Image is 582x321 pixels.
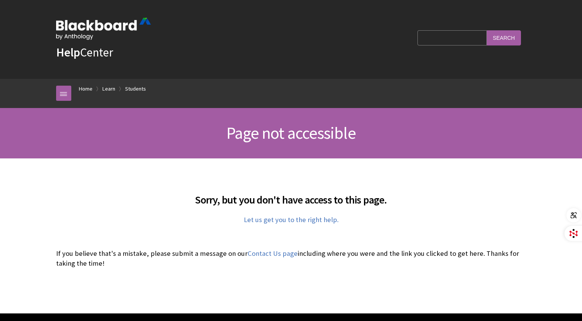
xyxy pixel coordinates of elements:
[248,249,298,258] a: Contact Us page
[79,84,93,94] a: Home
[487,30,521,45] input: Search
[244,215,339,224] a: Let us get you to the right help.
[56,183,526,208] h2: Sorry, but you don't have access to this page.
[56,45,80,60] strong: Help
[56,45,113,60] a: HelpCenter
[56,249,526,268] p: If you believe that's a mistake, please submit a message on our including where you were and the ...
[125,84,146,94] a: Students
[102,84,115,94] a: Learn
[226,122,356,143] span: Page not accessible
[56,18,151,40] img: Blackboard by Anthology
